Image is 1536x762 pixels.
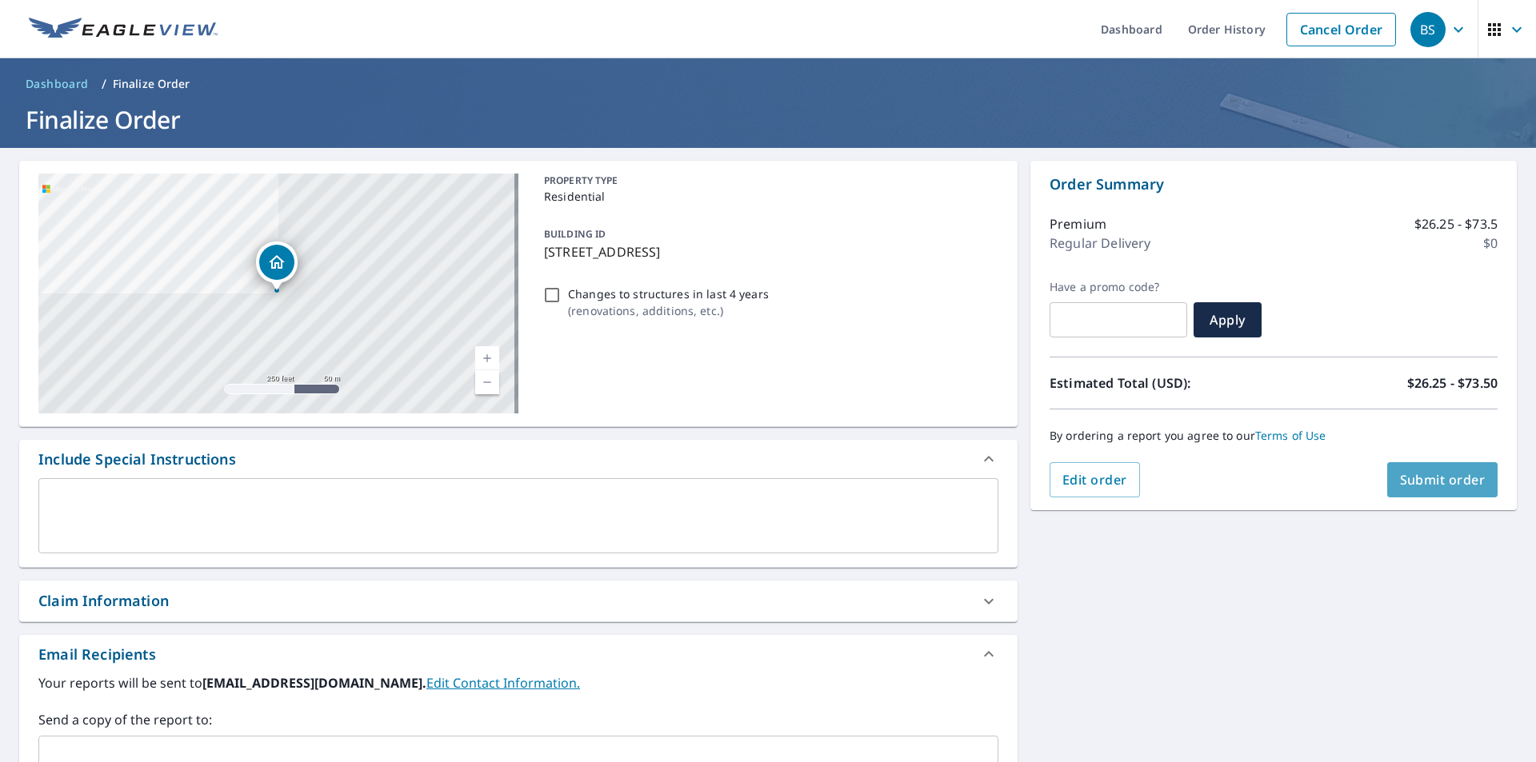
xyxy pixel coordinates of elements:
[1194,302,1262,337] button: Apply
[26,76,89,92] span: Dashboard
[1286,13,1396,46] a: Cancel Order
[544,242,992,261] p: [STREET_ADDRESS]
[568,285,769,302] p: Changes to structures in last 4 years
[19,635,1018,673] div: Email Recipients
[19,71,95,97] a: Dashboard
[102,74,106,94] li: /
[1050,462,1140,497] button: Edit order
[1050,373,1274,393] p: Estimated Total (USD):
[426,674,580,692] a: EditContactInfo
[1255,428,1326,443] a: Terms of Use
[1400,471,1486,489] span: Submit order
[544,174,992,188] p: PROPERTY TYPE
[1050,280,1187,294] label: Have a promo code?
[1387,462,1498,497] button: Submit order
[1050,174,1498,195] p: Order Summary
[38,644,156,665] div: Email Recipients
[1050,233,1150,253] p: Regular Delivery
[38,590,169,612] div: Claim Information
[38,449,236,470] div: Include Special Instructions
[1206,311,1249,329] span: Apply
[1050,429,1498,443] p: By ordering a report you agree to our
[38,673,998,692] label: Your reports will be sent to
[113,76,190,92] p: Finalize Order
[1483,233,1498,253] p: $0
[29,18,218,42] img: EV Logo
[256,241,298,291] div: Dropped pin, building 1, Residential property, 1240 131st Ct Lemont, IL 60439
[19,71,1517,97] nav: breadcrumb
[544,188,992,205] p: Residential
[1407,373,1498,393] p: $26.25 - $73.50
[19,580,1018,621] div: Claim Information
[1410,12,1446,47] div: BS
[1414,214,1498,233] p: $26.25 - $73.5
[19,440,1018,478] div: Include Special Instructions
[1050,214,1106,233] p: Premium
[544,227,606,241] p: BUILDING ID
[475,346,499,370] a: Current Level 17, Zoom In
[19,103,1517,136] h1: Finalize Order
[568,302,769,319] p: ( renovations, additions, etc. )
[475,370,499,394] a: Current Level 17, Zoom Out
[202,674,426,692] b: [EMAIL_ADDRESS][DOMAIN_NAME].
[38,710,998,729] label: Send a copy of the report to:
[1062,471,1127,489] span: Edit order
